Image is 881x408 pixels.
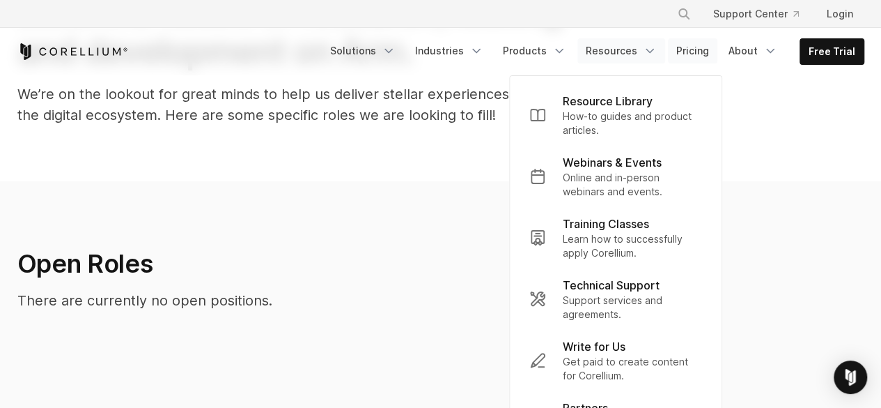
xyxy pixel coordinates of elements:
[17,84,575,126] p: We’re on the lookout for great minds to help us deliver stellar experiences across the digital ec...
[563,154,662,171] p: Webinars & Events
[816,1,864,27] a: Login
[563,93,653,109] p: Resource Library
[800,39,864,64] a: Free Trial
[834,361,867,394] div: Open Intercom Messenger
[563,355,702,383] p: Get paid to create content for Corellium.
[17,43,128,60] a: Corellium Home
[668,38,717,63] a: Pricing
[563,277,660,294] p: Technical Support
[660,1,864,27] div: Navigation Menu
[17,290,646,311] p: There are currently no open positions.
[518,207,713,269] a: Training Classes Learn how to successfully apply Corellium.
[671,1,696,27] button: Search
[563,171,702,199] p: Online and in-person webinars and events.
[322,38,864,65] div: Navigation Menu
[563,232,702,260] p: Learn how to successfully apply Corellium.
[563,294,702,322] p: Support services and agreements.
[563,338,625,355] p: Write for Us
[407,38,492,63] a: Industries
[577,38,665,63] a: Resources
[518,269,713,330] a: Technical Support Support services and agreements.
[563,216,649,232] p: Training Classes
[17,248,646,279] h2: Open Roles
[494,38,575,63] a: Products
[518,330,713,391] a: Write for Us Get paid to create content for Corellium.
[518,84,713,146] a: Resource Library How-to guides and product articles.
[563,109,702,137] p: How-to guides and product articles.
[720,38,786,63] a: About
[702,1,810,27] a: Support Center
[322,38,404,63] a: Solutions
[518,146,713,207] a: Webinars & Events Online and in-person webinars and events.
